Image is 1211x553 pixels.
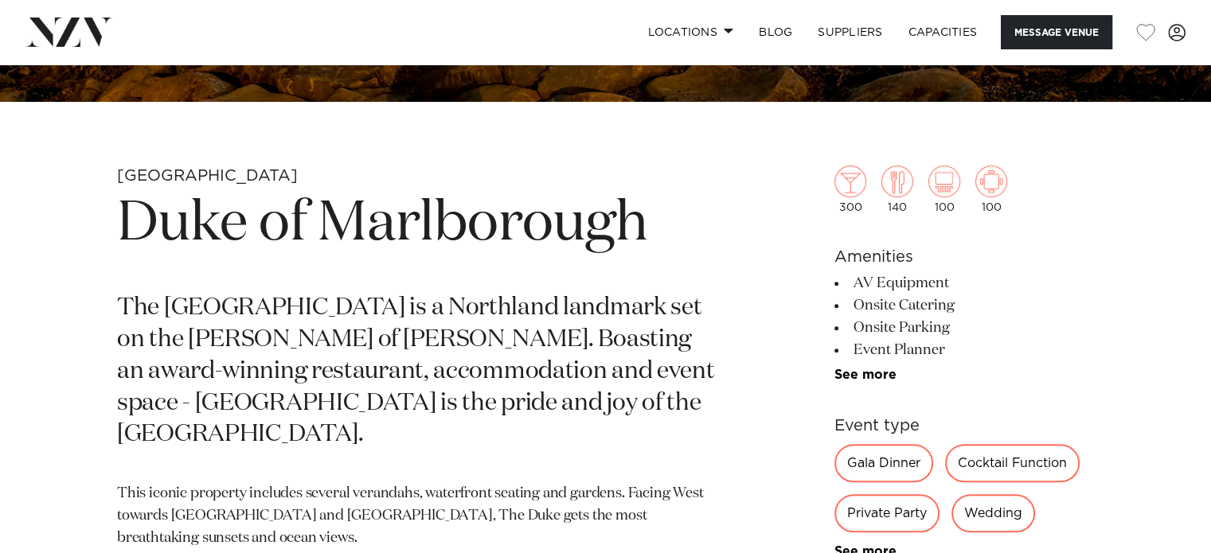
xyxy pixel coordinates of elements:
[951,494,1035,532] div: Wedding
[834,414,1094,438] h6: Event type
[896,15,990,49] a: Capacities
[928,166,960,197] img: theatre.png
[834,272,1094,294] li: AV Equipment
[25,18,112,46] img: nzv-logo.png
[635,15,746,49] a: Locations
[117,293,721,451] p: The [GEOGRAPHIC_DATA] is a Northland landmark set on the [PERSON_NAME] of [PERSON_NAME]. Boasting...
[805,15,895,49] a: SUPPLIERS
[834,317,1094,339] li: Onsite Parking
[945,444,1080,482] div: Cocktail Function
[834,166,866,197] img: cocktail.png
[834,444,933,482] div: Gala Dinner
[834,294,1094,317] li: Onsite Catering
[834,494,940,532] div: Private Party
[834,166,866,213] div: 300
[834,339,1094,361] li: Event Planner
[881,166,913,213] div: 140
[117,168,298,184] small: [GEOGRAPHIC_DATA]
[1001,15,1112,49] button: Message Venue
[746,15,805,49] a: BLOG
[975,166,1007,197] img: meeting.png
[117,188,721,261] h1: Duke of Marlborough
[834,245,1094,269] h6: Amenities
[881,166,913,197] img: dining.png
[928,166,960,213] div: 100
[975,166,1007,213] div: 100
